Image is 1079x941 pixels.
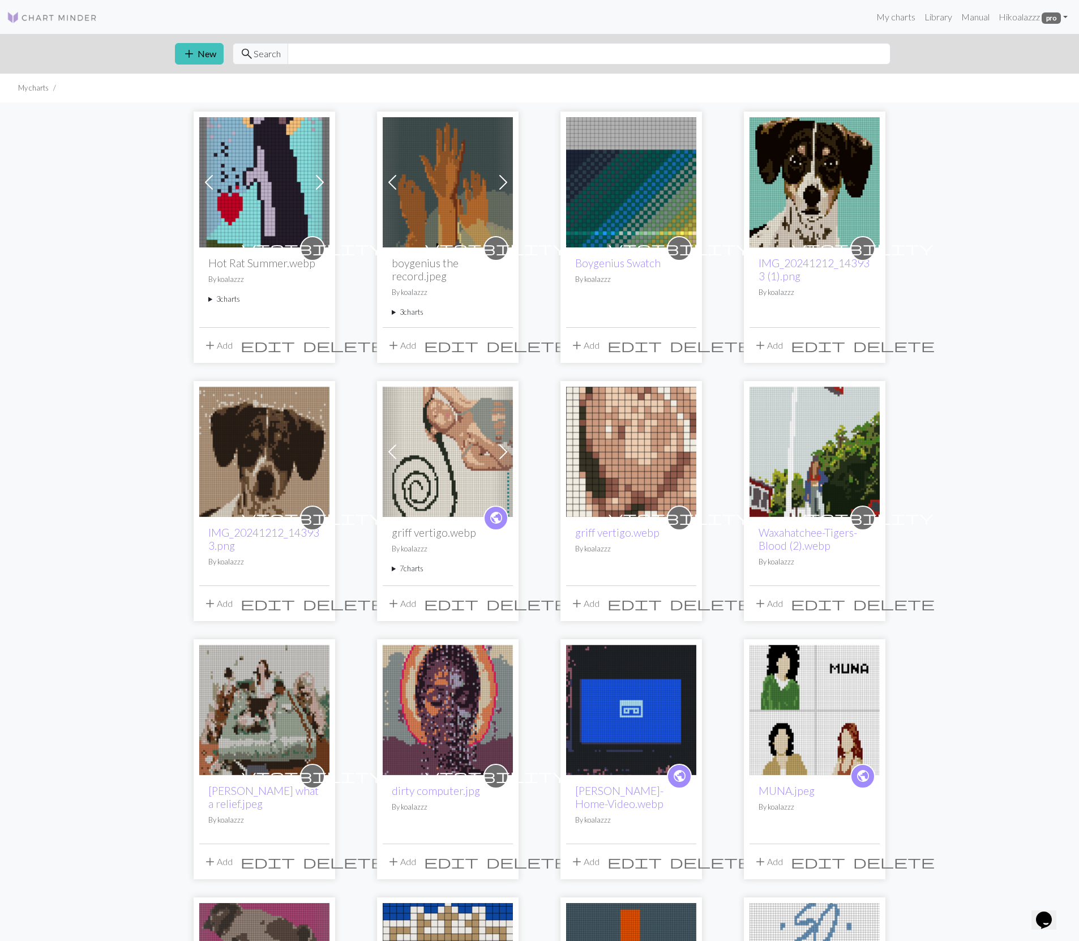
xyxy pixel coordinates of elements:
span: edit [241,337,295,353]
button: Edit [420,593,482,614]
span: add [203,337,217,353]
span: delete [303,854,384,870]
span: pro [1042,12,1061,24]
p: By koalazzz [759,557,871,567]
a: dirty computer.jpg [392,784,480,797]
button: Add [199,851,237,872]
a: Waxahatchee-Tigers-Blood (2).webp [750,445,880,456]
span: add [753,596,767,611]
i: Edit [791,597,845,610]
button: Edit [420,335,482,356]
img: IMG_20241212_143933.png [199,387,329,517]
a: griff vertigo.webp [383,445,513,456]
button: Edit [603,851,666,872]
i: public [489,507,503,529]
img: griff vertigo.webp [566,387,696,517]
span: visibility [792,239,934,257]
img: katie gavin what a relief.jpeg [199,645,329,775]
p: By koalazzz [208,557,320,567]
img: griff vertigo.webp [383,387,513,517]
img: Waxahatchee-Tigers-Blood (2).webp [750,387,880,517]
button: Delete [299,593,388,614]
span: visibility [242,509,383,527]
button: Delete [849,593,939,614]
p: By koalazzz [575,815,687,825]
span: delete [670,337,751,353]
i: private [242,237,383,260]
i: Edit [241,597,295,610]
button: Delete [666,335,755,356]
i: Edit [241,855,295,869]
span: visibility [609,509,750,527]
a: Lucy-Dacus-Home-Video.webp [566,703,696,714]
span: add [753,854,767,870]
span: visibility [242,239,383,257]
p: By koalazzz [392,802,504,812]
img: Hot Rat Summer.webp [199,117,329,247]
span: delete [853,596,935,611]
p: By koalazzz [208,274,320,285]
span: visibility [425,239,567,257]
span: add [203,854,217,870]
span: edit [424,337,478,353]
button: Delete [482,851,572,872]
i: public [673,765,687,788]
span: edit [424,596,478,611]
img: MUNA.jpeg [750,645,880,775]
span: visibility [425,767,567,785]
span: edit [607,854,662,870]
p: By koalazzz [575,274,687,285]
button: Add [199,593,237,614]
i: private [425,237,567,260]
span: add [387,337,400,353]
button: Add [750,335,787,356]
i: private [792,237,934,260]
span: delete [486,337,568,353]
img: Lucy-Dacus-Home-Video.webp [566,645,696,775]
span: delete [670,854,751,870]
button: Delete [666,851,755,872]
a: Waxahatchee-Tigers-Blood (2).webp [759,526,857,552]
span: visibility [242,767,383,785]
span: delete [303,596,384,611]
span: add [387,596,400,611]
button: Delete [849,335,939,356]
a: MUNA.jpeg [759,784,815,797]
a: Boygenius Swatch [566,176,696,186]
button: Edit [787,593,849,614]
a: dirty computer.jpg [383,703,513,714]
p: By koalazzz [759,802,871,812]
span: add [203,596,217,611]
span: edit [791,337,845,353]
a: Boygenius Swatch [575,256,661,270]
span: public [673,767,687,785]
i: private [609,507,750,529]
summary: 3charts [392,307,504,318]
a: Hot Rat Summer.webp [199,176,329,186]
i: Edit [241,339,295,352]
button: Add [383,593,420,614]
i: private [425,765,567,788]
a: IMG_20241212_143933.png [208,526,319,552]
button: Edit [603,593,666,614]
button: Add [750,851,787,872]
span: edit [607,596,662,611]
button: Edit [237,593,299,614]
a: boygenius the record.jpeg [383,176,513,186]
button: Edit [603,335,666,356]
summary: 3charts [208,294,320,305]
span: delete [853,854,935,870]
span: edit [241,854,295,870]
span: visibility [609,239,750,257]
i: Edit [607,339,662,352]
i: public [856,765,870,788]
a: Manual [957,6,994,28]
span: delete [303,337,384,353]
span: edit [791,854,845,870]
a: IMG_20241212_143933 (1).png [759,256,870,283]
span: public [489,509,503,527]
span: delete [486,596,568,611]
span: edit [607,337,662,353]
button: Add [566,335,603,356]
button: Delete [849,851,939,872]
